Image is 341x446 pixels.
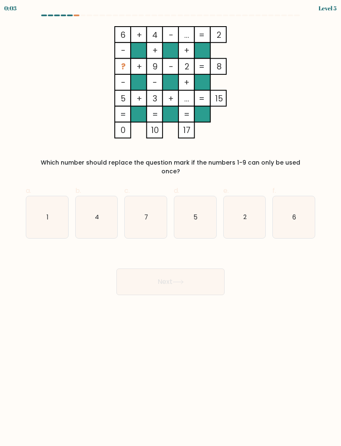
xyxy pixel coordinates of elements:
[75,186,81,195] span: b.
[292,212,296,221] text: 6
[136,93,142,104] tspan: +
[121,125,126,136] tspan: 0
[168,93,174,104] tspan: +
[26,186,31,195] span: a.
[121,77,126,88] tspan: -
[152,45,158,56] tspan: +
[153,93,157,104] tspan: 3
[169,30,173,41] tspan: -
[116,269,225,295] button: Next
[272,186,276,195] span: f.
[151,125,159,136] tspan: 10
[183,125,190,136] tspan: 17
[121,30,126,41] tspan: 6
[184,45,190,56] tspan: +
[124,186,130,195] span: c.
[153,77,157,88] tspan: -
[319,4,337,12] div: Level 5
[199,30,205,41] tspan: =
[184,93,189,104] tspan: ...
[121,93,126,104] tspan: 5
[121,45,126,56] tspan: -
[153,61,158,72] tspan: 9
[199,61,205,72] tspan: =
[31,158,310,176] div: Which number should replace the question mark if the numbers 1-9 can only be used once?
[152,30,158,41] tspan: 4
[136,61,142,72] tspan: +
[95,212,99,221] text: 4
[120,109,126,120] tspan: =
[174,186,179,195] span: d.
[184,30,189,41] tspan: ...
[243,212,247,221] text: 2
[193,212,198,221] text: 5
[184,109,190,120] tspan: =
[47,212,49,221] text: 1
[144,212,148,221] text: 7
[217,30,221,41] tspan: 2
[136,30,142,41] tspan: +
[121,61,126,72] tspan: ?
[169,61,173,72] tspan: -
[184,77,190,88] tspan: +
[223,186,229,195] span: e.
[185,61,189,72] tspan: 2
[152,109,158,120] tspan: =
[4,4,17,12] div: 0:03
[217,61,222,72] tspan: 8
[199,93,205,104] tspan: =
[215,93,223,104] tspan: 15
